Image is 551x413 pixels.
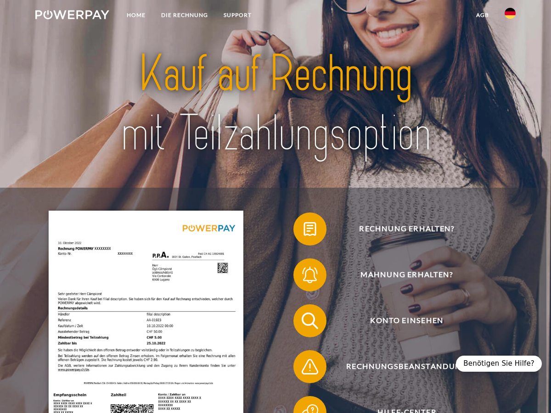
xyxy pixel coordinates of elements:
[299,219,320,240] img: qb_bill.svg
[305,304,508,337] span: Konto einsehen
[84,41,467,166] img: title-powerpay_de.svg
[468,7,497,23] a: agb
[505,8,516,19] img: de
[119,7,153,23] a: Home
[281,348,520,385] a: Rechnungsbeanstandung
[305,258,508,291] span: Mahnung erhalten?
[281,211,520,247] a: Rechnung erhalten?
[299,357,320,377] img: qb_warning.svg
[305,212,508,246] span: Rechnung erhalten?
[299,311,320,331] img: qb_search.svg
[216,7,259,23] a: SUPPORT
[456,356,542,372] div: Benötigen Sie Hilfe?
[293,212,508,246] button: Rechnung erhalten?
[35,10,109,19] img: logo-powerpay-white.svg
[293,350,508,383] button: Rechnungsbeanstandung
[514,376,544,406] iframe: Schaltfläche zum Öffnen des Messaging-Fensters
[293,304,508,337] button: Konto einsehen
[299,265,320,285] img: qb_bell.svg
[281,257,520,293] a: Mahnung erhalten?
[281,302,520,339] a: Konto einsehen
[293,258,508,291] button: Mahnung erhalten?
[153,7,216,23] a: DIE RECHNUNG
[305,350,508,383] span: Rechnungsbeanstandung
